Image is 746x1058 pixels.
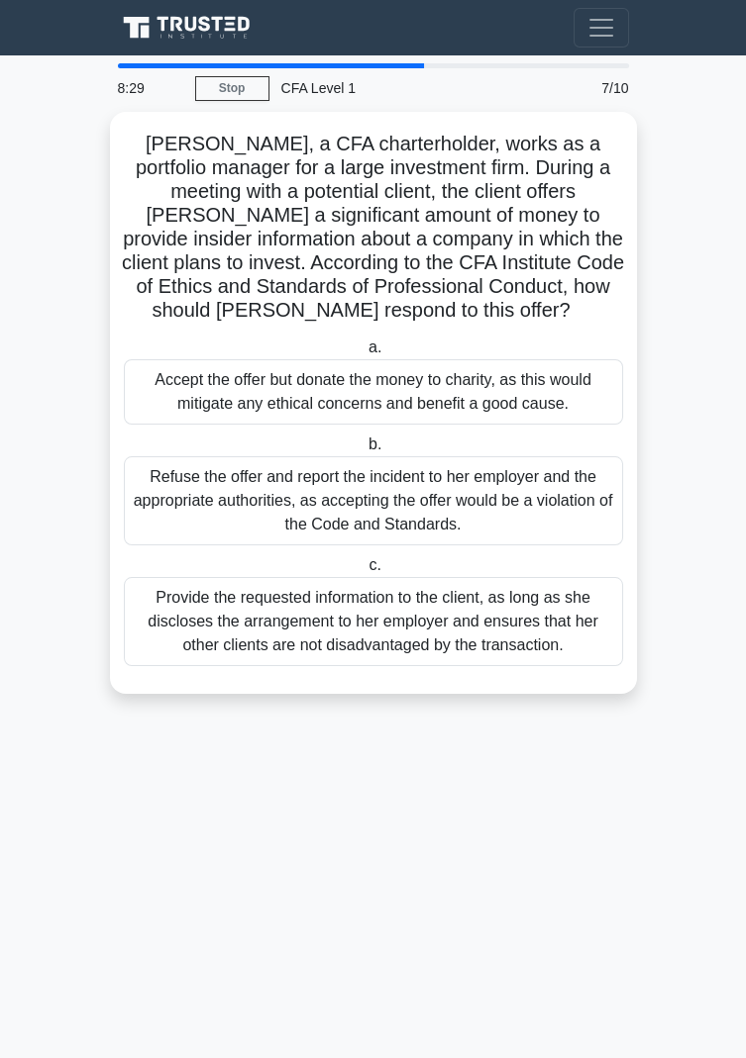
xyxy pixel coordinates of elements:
div: Refuse the offer and report the incident to her employer and the appropriate authorities, as acce... [124,456,623,545]
span: a. [369,338,381,355]
h5: [PERSON_NAME], a CFA charterholder, works as a portfolio manager for a large investment firm. Dur... [122,132,625,324]
span: c. [370,556,381,573]
a: Stop [195,76,269,101]
div: Provide the requested information to the client, as long as she discloses the arrangement to her ... [124,577,623,666]
div: 7/10 [552,68,641,108]
div: 8:29 [106,68,195,108]
div: CFA Level 1 [269,68,552,108]
span: b. [369,435,381,452]
div: Accept the offer but donate the money to charity, as this would mitigate any ethical concerns and... [124,359,623,425]
button: Toggle navigation [574,8,629,48]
